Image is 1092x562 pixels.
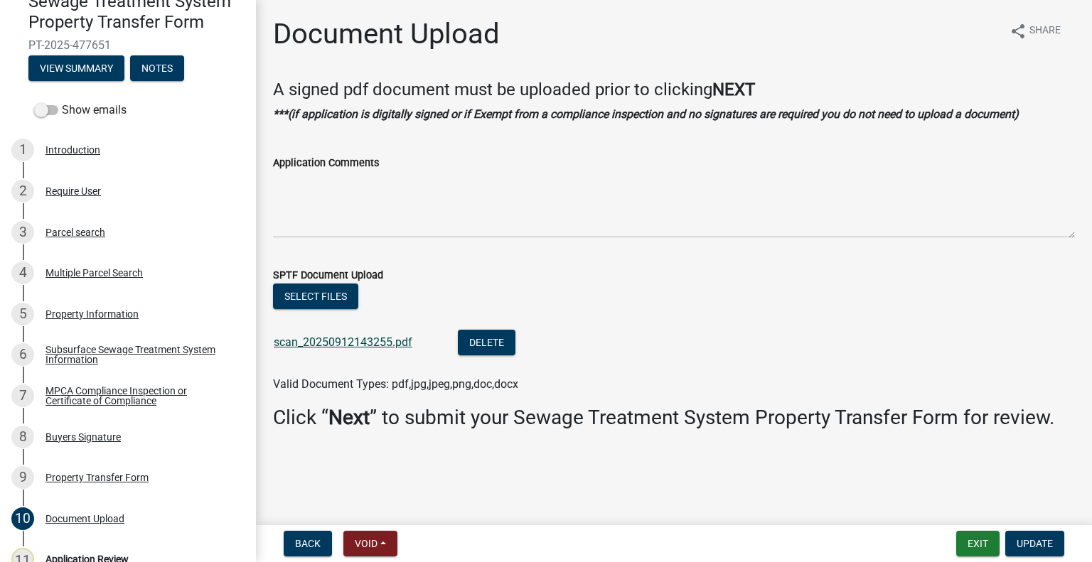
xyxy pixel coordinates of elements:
[45,145,100,155] div: Introduction
[28,63,124,75] wm-modal-confirm: Summary
[45,386,233,406] div: MPCA Compliance Inspection or Certificate of Compliance
[28,55,124,81] button: View Summary
[45,268,143,278] div: Multiple Parcel Search
[11,180,34,202] div: 2
[273,80,1075,100] h4: A signed pdf document must be uploaded prior to clicking
[1005,531,1064,556] button: Update
[45,186,101,196] div: Require User
[273,107,1019,121] strong: ***(if application is digitally signed or if Exempt from a compliance inspection and no signature...
[712,80,755,99] strong: NEXT
[11,139,34,161] div: 1
[458,337,515,350] wm-modal-confirm: Delete Document
[273,17,500,51] h1: Document Upload
[11,507,34,530] div: 10
[45,432,121,442] div: Buyers Signature
[34,102,127,119] label: Show emails
[295,538,321,549] span: Back
[11,384,34,407] div: 7
[355,538,378,549] span: Void
[11,261,34,284] div: 4
[1017,538,1053,549] span: Update
[45,227,105,237] div: Parcel search
[11,343,34,366] div: 6
[28,38,227,52] span: PT-2025-477651
[273,271,383,281] label: SPTF Document Upload
[343,531,397,556] button: Void
[273,377,518,391] span: Valid Document Types: pdf,jpg,jpeg,png,doc,docx
[458,330,515,355] button: Delete
[328,406,370,429] strong: Next
[45,472,149,482] div: Property Transfer Form
[130,55,184,81] button: Notes
[45,309,139,319] div: Property Information
[11,466,34,489] div: 9
[45,345,233,364] div: Subsurface Sewage Treatment System Information
[273,158,379,168] label: Application Comments
[284,531,332,556] button: Back
[274,335,412,349] a: scan_20250912143255.pdf
[11,303,34,325] div: 5
[1010,23,1027,40] i: share
[45,514,124,524] div: Document Upload
[273,283,358,309] button: Select files
[11,426,34,448] div: 8
[998,17,1072,45] button: shareShare
[273,406,1075,430] h3: Click “ ” to submit your Sewage Treatment System Property Transfer Form for review.
[956,531,1000,556] button: Exit
[1029,23,1061,40] span: Share
[11,221,34,244] div: 3
[130,63,184,75] wm-modal-confirm: Notes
